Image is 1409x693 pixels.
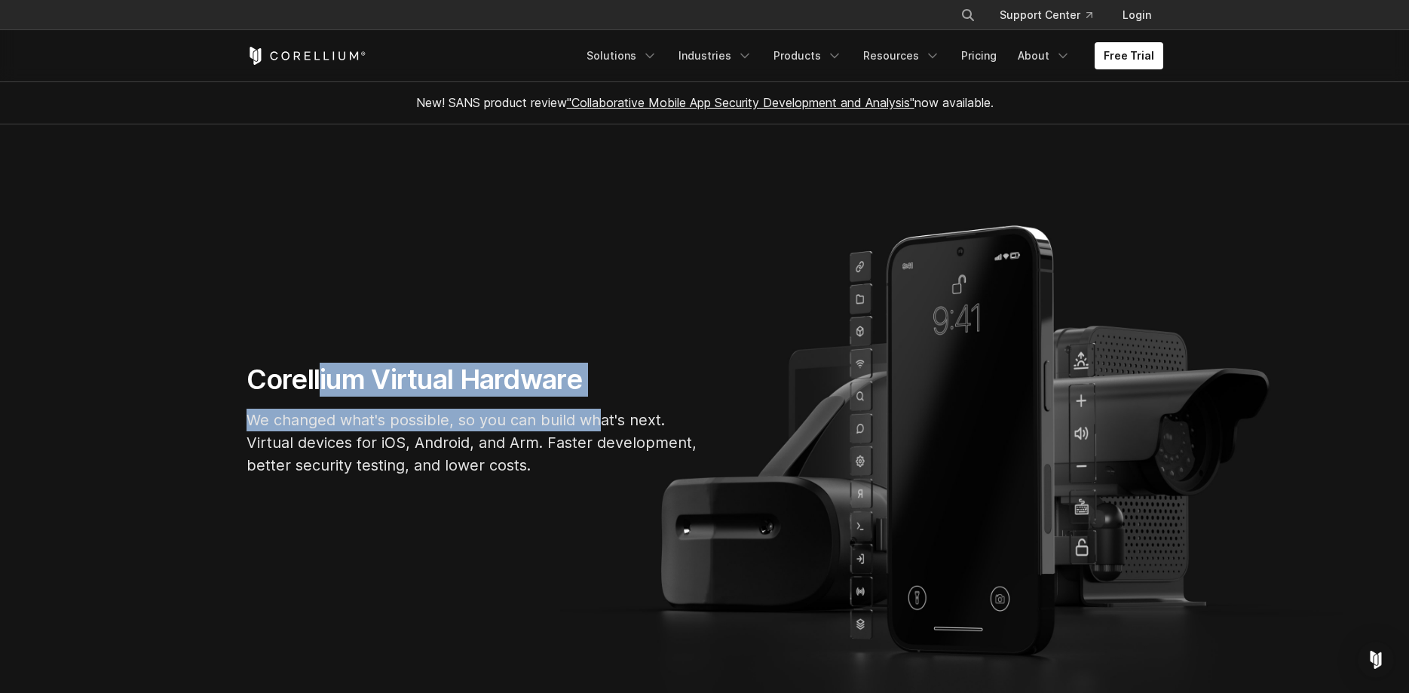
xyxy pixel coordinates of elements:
[1095,42,1163,69] a: Free Trial
[952,42,1006,69] a: Pricing
[988,2,1104,29] a: Support Center
[247,409,699,477] p: We changed what's possible, so you can build what's next. Virtual devices for iOS, Android, and A...
[764,42,851,69] a: Products
[1110,2,1163,29] a: Login
[669,42,761,69] a: Industries
[942,2,1163,29] div: Navigation Menu
[1009,42,1080,69] a: About
[416,95,994,110] span: New! SANS product review now available.
[577,42,1163,69] div: Navigation Menu
[854,42,949,69] a: Resources
[1358,642,1394,678] div: Open Intercom Messenger
[954,2,982,29] button: Search
[567,95,914,110] a: "Collaborative Mobile App Security Development and Analysis"
[247,363,699,397] h1: Corellium Virtual Hardware
[577,42,666,69] a: Solutions
[247,47,366,65] a: Corellium Home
